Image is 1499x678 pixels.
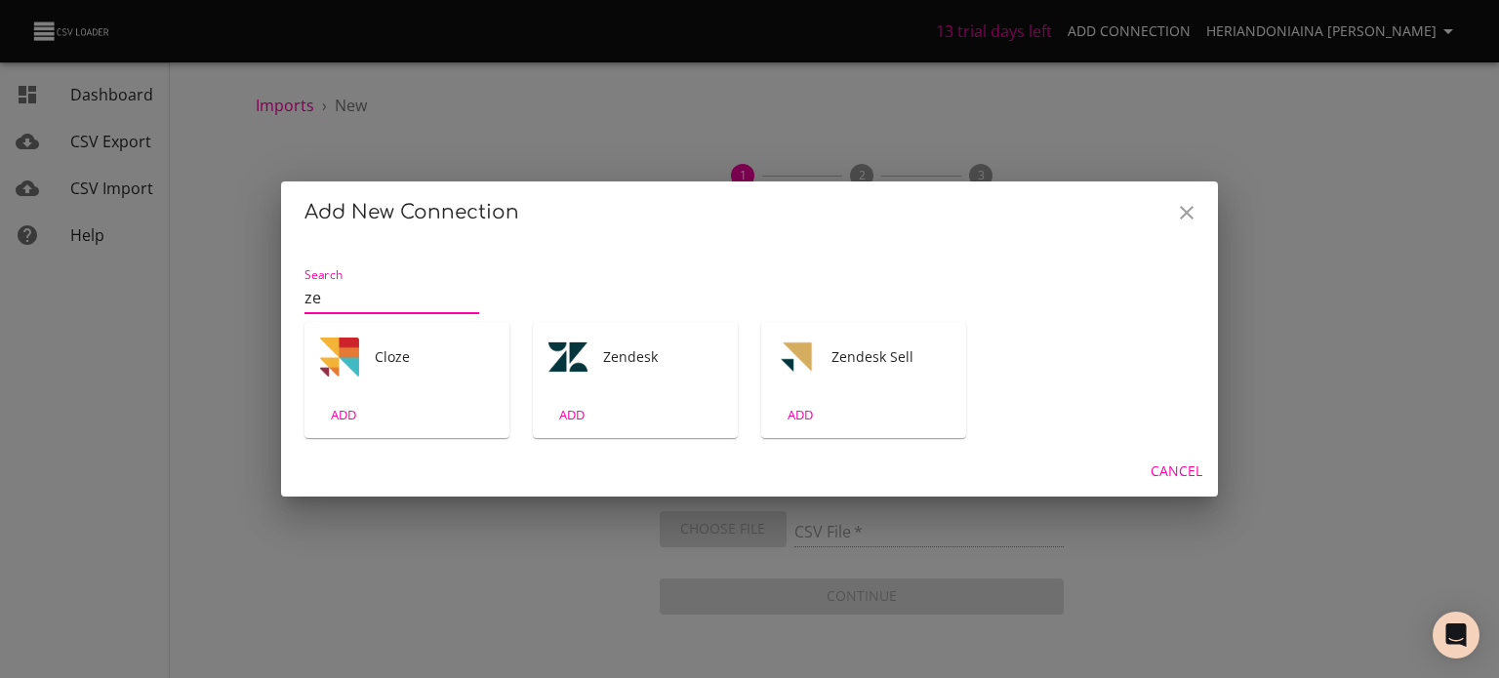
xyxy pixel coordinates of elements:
[548,338,587,377] div: Tool
[1151,459,1202,484] span: Cancel
[320,338,359,377] div: Tool
[603,347,722,367] span: Zendesk
[320,338,359,377] img: Cloze
[1433,612,1479,658] div: Open Intercom Messenger
[546,404,598,426] span: ADD
[317,404,370,426] span: ADD
[777,338,816,377] div: Tool
[1163,189,1210,236] button: Close
[769,400,831,430] button: ADD
[831,347,951,367] span: Zendesk Sell
[312,400,375,430] button: ADD
[375,347,494,367] span: Cloze
[304,197,1195,228] h2: Add New Connection
[774,404,827,426] span: ADD
[548,338,587,377] img: Zendesk
[304,268,343,280] label: Search
[1143,454,1210,490] button: Cancel
[541,400,603,430] button: ADD
[777,338,816,377] img: Zendesk Sell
